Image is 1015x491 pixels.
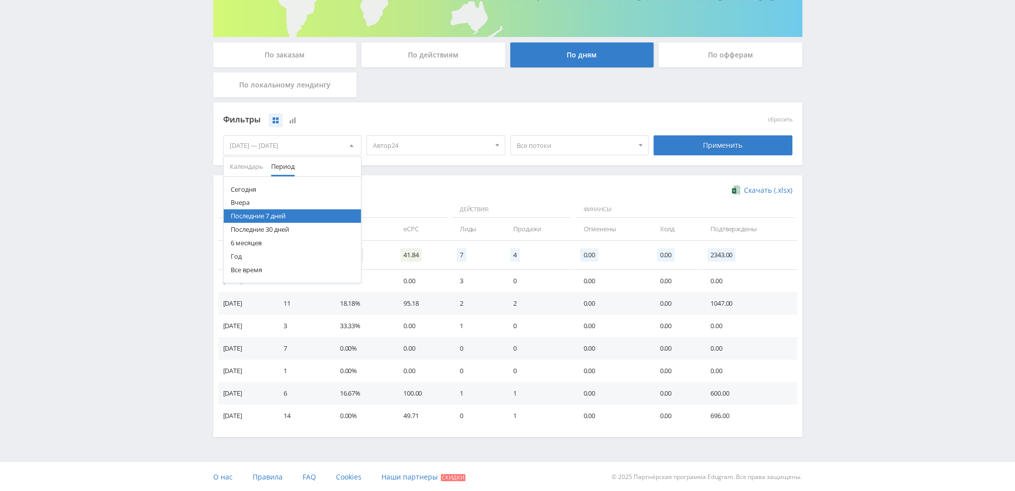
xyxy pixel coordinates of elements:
[700,337,797,360] td: 0.00
[393,382,450,405] td: 100.00
[393,337,450,360] td: 0.00
[213,72,357,97] div: По локальному лендингу
[700,360,797,382] td: 0.00
[654,135,792,155] div: Применить
[650,315,700,337] td: 0.00
[732,185,740,195] img: xlsx
[503,360,573,382] td: 0
[576,201,794,218] span: Финансы:
[218,405,274,427] td: [DATE]
[393,315,450,337] td: 0.00
[218,382,274,405] td: [DATE]
[573,405,650,427] td: 0.00
[393,218,450,240] td: eCPC
[457,248,466,262] span: 7
[274,315,330,337] td: 3
[503,270,573,292] td: 0
[650,218,700,240] td: Холд
[650,292,700,315] td: 0.00
[224,263,361,277] button: Все время
[450,360,503,382] td: 0
[450,382,503,405] td: 1
[303,472,316,482] span: FAQ
[573,360,650,382] td: 0.00
[330,292,393,315] td: 18.18%
[650,382,700,405] td: 0.00
[510,42,654,67] div: По дням
[224,223,361,236] button: Последние 30 дней
[224,196,361,209] button: Вчера
[223,112,649,127] div: Фильтры
[573,382,650,405] td: 0.00
[330,382,393,405] td: 16.67%
[393,270,450,292] td: 0.00
[330,270,393,292] td: 21.43%
[657,248,675,262] span: 0.00
[230,157,263,176] span: Календарь
[700,382,797,405] td: 600.00
[274,292,330,315] td: 11
[659,42,802,67] div: По офферам
[700,292,797,315] td: 1047.00
[393,292,450,315] td: 95.18
[218,292,274,315] td: [DATE]
[650,337,700,360] td: 0.00
[503,292,573,315] td: 2
[213,42,357,67] div: По заказам
[274,360,330,382] td: 1
[700,315,797,337] td: 0.00
[330,337,393,360] td: 0.00%
[450,315,503,337] td: 1
[218,201,447,218] span: Данные:
[517,136,634,155] span: Все потоки
[330,405,393,427] td: 0.00%
[450,337,503,360] td: 0
[503,337,573,360] td: 0
[271,157,295,176] span: Период
[224,183,361,196] button: Сегодня
[224,250,361,263] button: Год
[441,474,465,481] span: Скидки
[573,337,650,360] td: 0.00
[226,157,267,176] button: Календарь
[503,315,573,337] td: 0
[700,405,797,427] td: 696.00
[650,360,700,382] td: 0.00
[744,186,792,194] span: Скачать (.xlsx)
[224,136,361,155] div: [DATE] — [DATE]
[253,472,283,482] span: Правила
[393,360,450,382] td: 0.00
[224,236,361,250] button: 6 месяцев
[768,116,792,123] button: сбросить
[707,248,735,262] span: 2343.00
[218,241,274,270] td: Итого:
[381,472,438,482] span: Наши партнеры
[330,360,393,382] td: 0.00%
[700,270,797,292] td: 0.00
[450,405,503,427] td: 0
[218,218,274,240] td: Дата
[573,292,650,315] td: 0.00
[336,472,361,482] span: Cookies
[450,292,503,315] td: 2
[573,315,650,337] td: 0.00
[218,270,274,292] td: [DATE]
[373,136,490,155] span: Автор24
[700,218,797,240] td: Подтверждены
[330,218,393,240] td: CR
[274,382,330,405] td: 6
[580,248,598,262] span: 0.00
[393,405,450,427] td: 49.71
[330,315,393,337] td: 33.33%
[218,315,274,337] td: [DATE]
[503,405,573,427] td: 1
[452,201,571,218] span: Действия:
[573,270,650,292] td: 0.00
[450,270,503,292] td: 3
[732,185,792,195] a: Скачать (.xlsx)
[274,405,330,427] td: 14
[218,360,274,382] td: [DATE]
[510,248,520,262] span: 4
[650,405,700,427] td: 0.00
[503,218,573,240] td: Продажи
